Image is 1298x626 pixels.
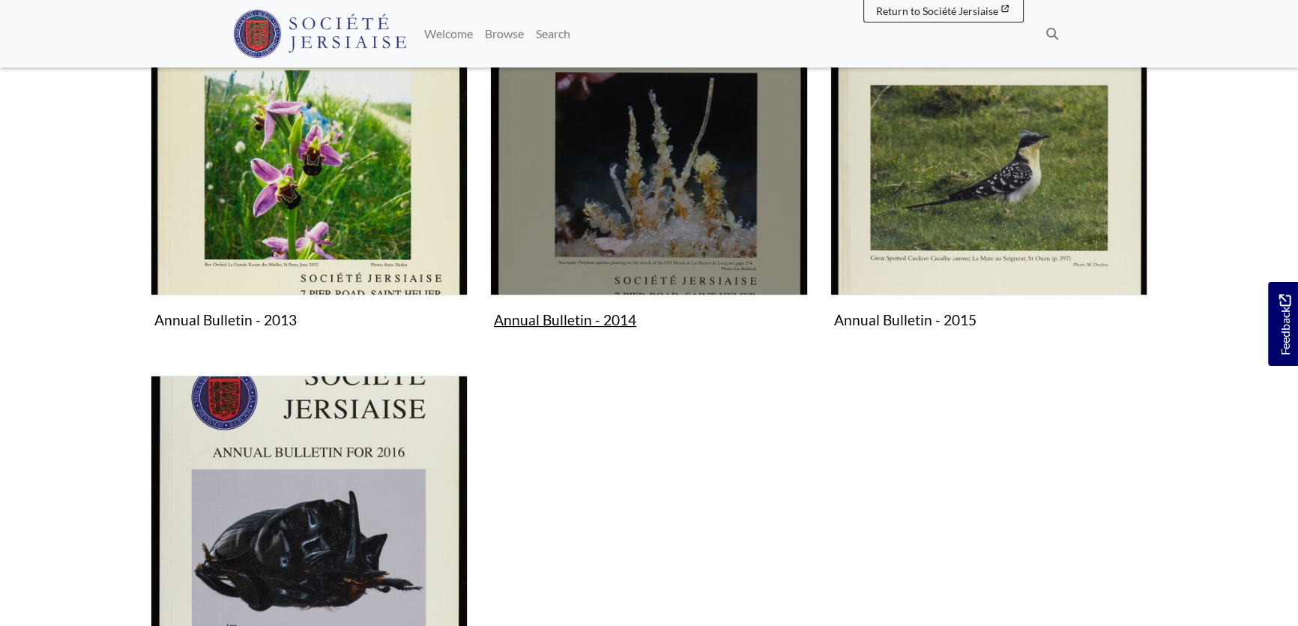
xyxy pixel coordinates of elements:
a: Browse [479,19,530,49]
span: Feedback [1276,294,1294,355]
a: Welcome [418,19,479,49]
a: Société Jersiaise logo [233,6,406,61]
span: Return to Société Jersiaise [876,4,998,17]
a: Search [530,19,576,49]
img: Société Jersiaise [233,10,406,58]
a: Would you like to provide feedback? [1268,282,1298,366]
